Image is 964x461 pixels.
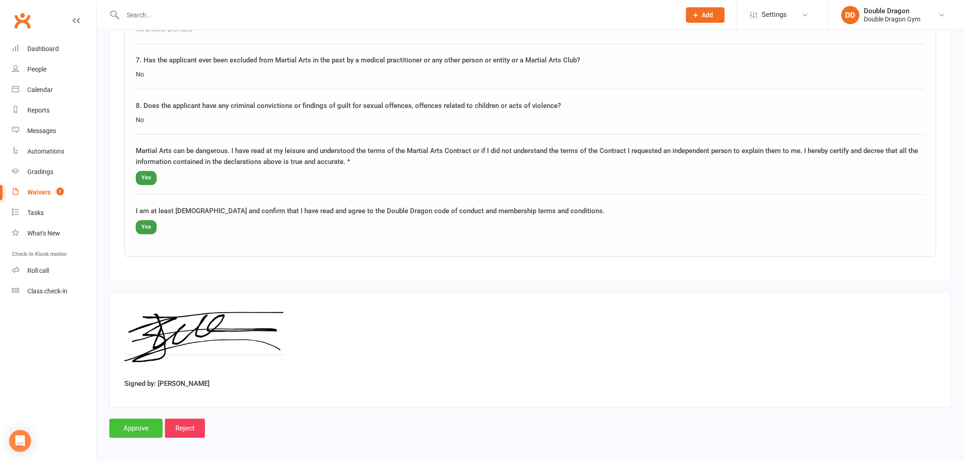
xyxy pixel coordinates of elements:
[136,145,925,167] div: Martial Arts can be dangerous. I have read at my leisure and understood the terms of the Martial ...
[136,171,157,185] span: Yes
[12,141,96,162] a: Automations
[27,267,49,274] div: Roll call
[27,287,67,295] div: Class check-in
[136,55,925,66] div: 7. Has the applicant ever been excluded from Martial Arts in the past by a medical practitioner o...
[136,205,925,216] div: I am at least [DEMOGRAPHIC_DATA] and confirm that I have read and agree to the Double Dragon code...
[27,86,53,93] div: Calendar
[165,419,205,438] input: Reject
[27,148,64,155] div: Automations
[841,6,860,24] div: DD
[124,378,210,389] label: Signed by: [PERSON_NAME]
[12,261,96,281] a: Roll call
[109,419,163,438] input: Approve
[124,307,283,375] img: image1757933804.png
[12,39,96,59] a: Dashboard
[9,430,31,452] div: Open Intercom Messenger
[27,66,46,73] div: People
[27,107,50,114] div: Reports
[12,223,96,244] a: What's New
[12,182,96,203] a: Waivers 1
[12,281,96,302] a: Class kiosk mode
[12,162,96,182] a: Gradings
[27,127,56,134] div: Messages
[686,7,725,23] button: Add
[136,26,192,33] em: No answer provided
[27,189,51,196] div: Waivers
[27,45,59,52] div: Dashboard
[12,100,96,121] a: Reports
[12,203,96,223] a: Tasks
[27,209,44,216] div: Tasks
[136,100,925,111] div: 8. Does the applicant have any criminal convictions or findings of guilt for sexual offences, off...
[136,69,925,79] div: No
[136,220,157,234] span: Yes
[864,7,921,15] div: Double Dragon
[864,15,921,23] div: Double Dragon Gym
[12,59,96,80] a: People
[702,11,713,19] span: Add
[56,188,64,195] span: 1
[27,230,60,237] div: What's New
[12,80,96,100] a: Calendar
[762,5,787,25] span: Settings
[27,168,53,175] div: Gradings
[120,9,674,21] input: Search...
[11,9,34,32] a: Clubworx
[12,121,96,141] a: Messages
[136,115,925,125] div: No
